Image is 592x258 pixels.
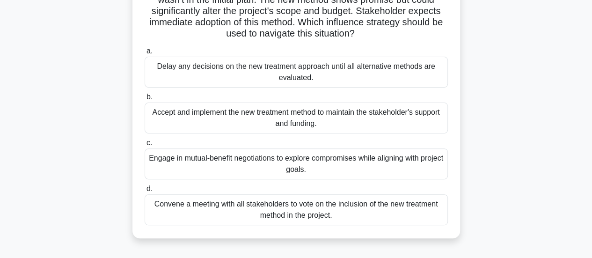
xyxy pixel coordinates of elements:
span: d. [146,184,153,192]
span: b. [146,93,153,101]
div: Delay any decisions on the new treatment approach until all alternative methods are evaluated. [145,57,448,88]
div: Convene a meeting with all stakeholders to vote on the inclusion of the new treatment method in t... [145,194,448,225]
div: Engage in mutual-benefit negotiations to explore compromises while aligning with project goals. [145,148,448,179]
div: Accept and implement the new treatment method to maintain the stakeholder's support and funding. [145,103,448,133]
span: c. [146,139,152,147]
span: a. [146,47,153,55]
